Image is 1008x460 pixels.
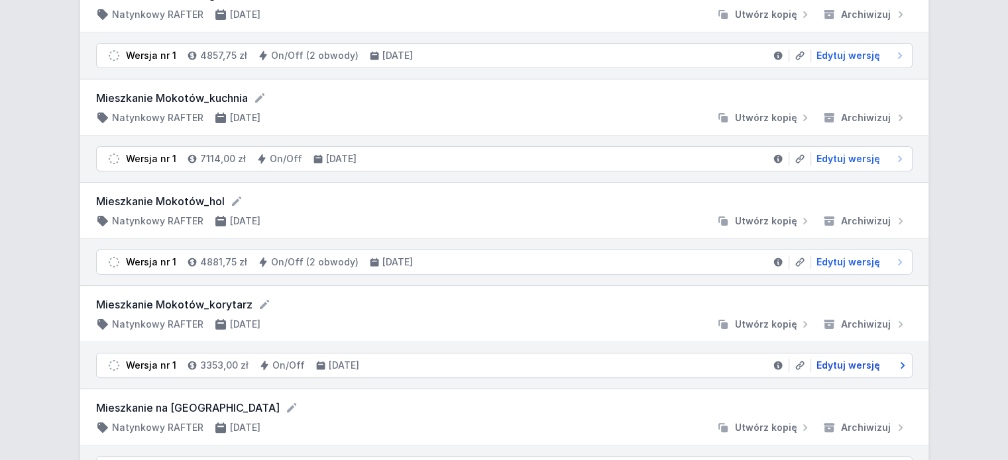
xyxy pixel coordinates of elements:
[816,255,880,269] span: Edytuj wersję
[711,421,817,434] button: Utwórz kopię
[711,318,817,331] button: Utwórz kopię
[285,401,298,414] button: Edytuj nazwę projektu
[711,8,817,21] button: Utwórz kopię
[817,318,913,331] button: Archiwizuj
[200,359,249,372] h4: 3353,00 zł
[817,8,913,21] button: Archiwizuj
[96,400,913,416] form: Mieszkanie na [GEOGRAPHIC_DATA]
[817,111,913,124] button: Archiwizuj
[230,8,260,21] h4: [DATE]
[200,255,247,269] h4: 4881,75 zł
[96,193,913,209] form: Mieszkanie Mokotów_hol
[107,152,121,165] img: draft.svg
[230,421,260,434] h4: [DATE]
[112,214,203,228] h4: Natynkowy RAFTER
[107,359,121,372] img: draft.svg
[841,8,891,21] span: Archiwizuj
[112,111,203,124] h4: Natynkowy RAFTER
[272,359,305,372] h4: On/Off
[816,152,880,165] span: Edytuj wersję
[271,255,359,269] h4: On/Off (2 obwody)
[735,8,797,21] span: Utwórz kopię
[96,297,913,312] form: Mieszkanie Mokotów_korytarz
[817,421,913,434] button: Archiwizuj
[382,49,413,62] h4: [DATE]
[126,49,176,62] div: Wersja nr 1
[200,49,247,62] h4: 4857,75 zł
[96,90,913,106] form: Mieszkanie Mokotów_kuchnia
[112,421,203,434] h4: Natynkowy RAFTER
[107,255,121,269] img: draft.svg
[735,318,797,331] span: Utwórz kopię
[230,111,260,124] h4: [DATE]
[817,214,913,228] button: Archiwizuj
[329,359,359,372] h4: [DATE]
[735,421,797,434] span: Utwórz kopię
[382,255,413,269] h4: [DATE]
[811,255,907,269] a: Edytuj wersję
[735,214,797,228] span: Utwórz kopię
[230,318,260,331] h4: [DATE]
[841,421,891,434] span: Archiwizuj
[126,152,176,165] div: Wersja nr 1
[811,49,907,62] a: Edytuj wersję
[711,111,817,124] button: Utwórz kopię
[126,255,176,269] div: Wersja nr 1
[112,8,203,21] h4: Natynkowy RAFTER
[126,359,176,372] div: Wersja nr 1
[816,359,880,372] span: Edytuj wersję
[811,152,907,165] a: Edytuj wersję
[258,298,271,311] button: Edytuj nazwę projektu
[253,91,266,105] button: Edytuj nazwę projektu
[816,49,880,62] span: Edytuj wersję
[230,195,243,208] button: Edytuj nazwę projektu
[270,152,302,165] h4: On/Off
[107,49,121,62] img: draft.svg
[271,49,359,62] h4: On/Off (2 obwody)
[841,214,891,228] span: Archiwizuj
[841,111,891,124] span: Archiwizuj
[735,111,797,124] span: Utwórz kopię
[326,152,357,165] h4: [DATE]
[841,318,891,331] span: Archiwizuj
[230,214,260,228] h4: [DATE]
[811,359,907,372] a: Edytuj wersję
[200,152,246,165] h4: 7114,00 zł
[711,214,817,228] button: Utwórz kopię
[112,318,203,331] h4: Natynkowy RAFTER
